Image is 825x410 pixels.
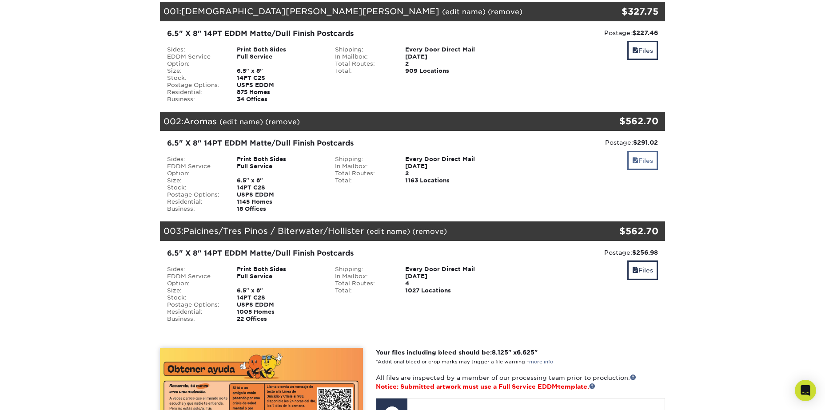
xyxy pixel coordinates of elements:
span: Paicines/Tres Pinos / Biterwater/Hollister [183,226,364,236]
div: Shipping: [328,46,399,53]
a: Files [627,41,658,60]
div: [DATE] [399,273,497,280]
div: Open Intercom Messenger [795,380,816,401]
div: Size: [160,67,231,75]
div: In Mailbox: [328,53,399,60]
div: Business: [160,96,231,103]
div: 14PT C2S [230,184,328,191]
div: 6.5" X 8" 14PT EDDM Matte/Dull Finish Postcards [167,248,490,259]
div: Residential: [160,308,231,315]
div: EDDM Service Option: [160,163,231,177]
div: [DATE] [399,163,497,170]
a: (remove) [265,118,300,126]
div: Full Service [230,163,328,177]
a: (remove) [488,8,522,16]
div: 1005 Homes [230,308,328,315]
strong: Your files including bleed should be: " x " [376,349,538,356]
div: Every Door Direct Mail [399,46,497,53]
strong: $291.02 [633,139,658,146]
div: Sides: [160,156,231,163]
span: Aromas [183,116,217,126]
a: (remove) [412,227,447,236]
div: 1163 Locations [399,177,497,184]
div: 6.5" x 8" [230,177,328,184]
span: files [632,267,638,274]
div: Full Service [230,273,328,287]
div: 6.5" x 8" [230,67,328,75]
div: USPS EDDM [230,82,328,89]
p: All files are inspected by a member of our processing team prior to production. [376,373,665,391]
div: Total Routes: [328,170,399,177]
div: Print Both Sides [230,46,328,53]
span: files [632,157,638,164]
div: Shipping: [328,156,399,163]
a: Files [627,151,658,170]
div: Shipping: [328,266,399,273]
div: Postage: [503,248,658,257]
div: Total Routes: [328,280,399,287]
div: Every Door Direct Mail [399,156,497,163]
div: USPS EDDM [230,301,328,308]
div: 875 Homes [230,89,328,96]
div: 6.5" X 8" 14PT EDDM Matte/Dull Finish Postcards [167,138,490,149]
span: Notice: Submitted artwork must use a Full Service EDDM template. [376,383,595,390]
div: Size: [160,287,231,294]
div: Stock: [160,294,231,301]
div: 2 [399,170,497,177]
div: 003: [160,221,581,241]
div: 909 Locations [399,67,497,75]
a: more info [529,359,553,365]
div: Sides: [160,46,231,53]
div: Stock: [160,75,231,82]
div: 1027 Locations [399,287,497,294]
div: Postage Options: [160,191,231,198]
div: EDDM Service Option: [160,53,231,67]
div: 001: [160,2,581,21]
div: $562.70 [581,114,659,128]
strong: $227.46 [632,29,658,36]
span: ® [557,385,558,388]
a: (edit name) [367,227,410,236]
div: In Mailbox: [328,163,399,170]
div: $562.70 [581,225,659,238]
span: [DEMOGRAPHIC_DATA][PERSON_NAME][PERSON_NAME] [181,6,439,16]
div: In Mailbox: [328,273,399,280]
div: Postage: [503,28,658,37]
div: 1145 Homes [230,198,328,205]
a: Files [627,260,658,280]
span: files [632,47,638,54]
div: Postage Options: [160,82,231,89]
strong: $256.98 [632,249,658,256]
span: 8.125 [492,349,508,356]
small: *Additional bleed or crop marks may trigger a file warning – [376,359,553,365]
div: 6.5" X 8" 14PT EDDM Matte/Dull Finish Postcards [167,28,490,39]
div: EDDM Service Option: [160,273,231,287]
div: Postage Options: [160,301,231,308]
div: $327.75 [581,5,659,18]
div: [DATE] [399,53,497,60]
div: Business: [160,315,231,323]
div: 2 [399,60,497,67]
div: Print Both Sides [230,156,328,163]
div: Print Both Sides [230,266,328,273]
div: Stock: [160,184,231,191]
div: 14PT C2S [230,294,328,301]
div: Total: [328,177,399,184]
div: Full Service [230,53,328,67]
span: 6.625 [517,349,534,356]
div: Every Door Direct Mail [399,266,497,273]
div: 002: [160,112,581,131]
div: 4 [399,280,497,287]
a: (edit name) [219,118,263,126]
div: USPS EDDM [230,191,328,198]
div: Postage: [503,138,658,147]
div: Size: [160,177,231,184]
div: 14PT C2S [230,75,328,82]
div: Residential: [160,198,231,205]
div: Total: [328,67,399,75]
div: Residential: [160,89,231,96]
div: Sides: [160,266,231,273]
a: (edit name) [442,8,486,16]
div: 22 Offices [230,315,328,323]
div: 6.5" x 8" [230,287,328,294]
